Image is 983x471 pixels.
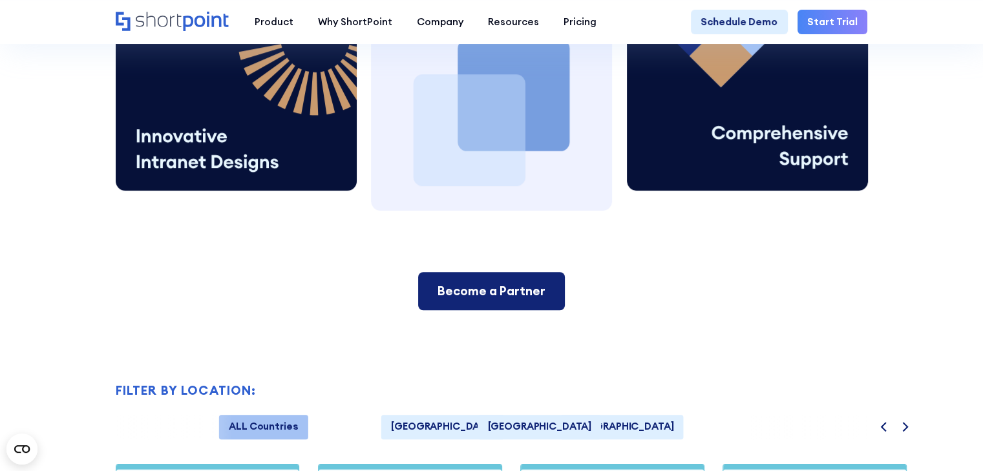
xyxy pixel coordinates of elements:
[242,10,306,34] a: Product
[418,272,565,310] a: Become a Partner
[405,10,476,34] a: Company
[6,434,37,465] button: Open CMP widget
[691,10,787,34] a: Schedule Demo
[564,15,597,30] div: Pricing
[318,15,392,30] div: Why ShortPoint
[116,12,230,33] a: Home
[560,415,684,439] a: [GEOGRAPHIC_DATA]
[488,15,539,30] div: Resources
[381,415,505,439] a: [GEOGRAPHIC_DATA]
[306,10,405,34] a: Why ShortPoint
[255,15,293,30] div: Product
[438,282,545,300] div: Become a Partner
[918,409,983,471] iframe: Chat Widget
[417,15,463,30] div: Company
[872,415,897,441] button: Previous
[476,10,551,34] a: Resources
[551,10,609,34] a: Pricing
[798,10,867,34] a: Start Trial
[892,415,916,441] button: Next
[219,415,308,439] a: ALL Countries
[116,384,257,397] h2: Filter by location:
[478,415,601,439] a: [GEOGRAPHIC_DATA]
